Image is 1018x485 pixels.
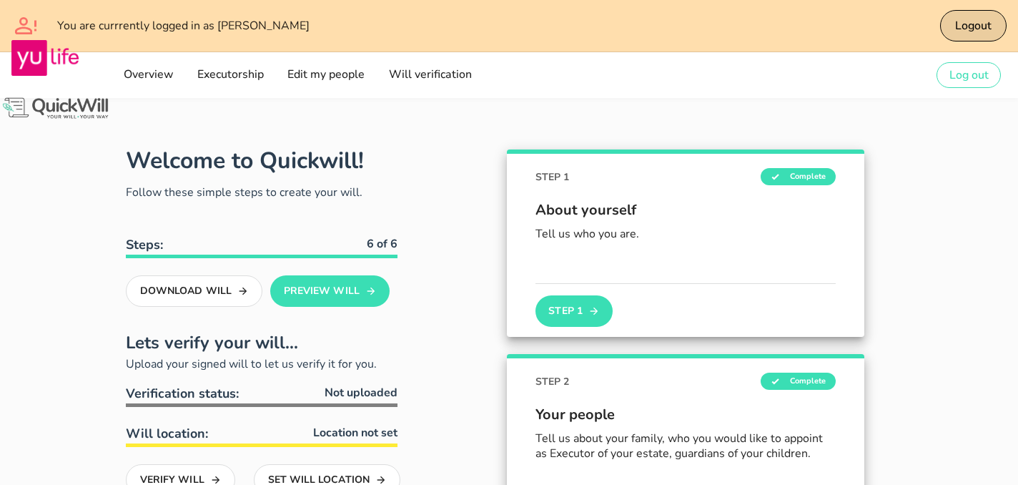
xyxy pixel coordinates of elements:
[535,404,836,426] span: Your people
[325,384,397,401] span: Not uploaded
[535,431,836,461] p: Tell us about your family, who you would like to appoint as Executor of your estate, guardians of...
[197,67,264,82] span: Executorship
[192,61,268,89] a: Executorship
[122,67,173,82] span: Overview
[535,200,836,221] span: About yourself
[287,67,365,82] span: Edit my people
[313,424,397,441] span: Location not set
[57,19,590,33] div: You are currrently logged in as [PERSON_NAME]
[367,236,397,252] b: 6 of 6
[118,61,177,89] a: Overview
[126,425,208,442] span: Will location:
[126,275,262,307] button: Download Will
[535,170,569,185] span: STEP 1
[535,295,613,327] button: Step 1
[270,275,390,307] button: Preview Will
[126,356,397,373] p: Upload your signed will to let us verify it for you.
[940,10,1007,41] button: Logout
[761,373,836,390] span: Complete
[126,184,397,201] p: Follow these simple steps to create your will.
[11,40,79,76] img: YuLife logo
[535,374,569,389] span: STEP 2
[387,67,471,82] span: Will verification
[954,18,992,34] span: Logout
[126,385,239,402] span: Verification status:
[126,330,397,356] h2: Lets verify your will...
[126,145,364,176] h1: Welcome to Quickwill!
[126,236,163,253] b: Steps:
[761,168,836,185] span: Complete
[535,227,836,242] p: Tell us who you are.
[383,61,475,89] a: Will verification
[282,61,369,89] a: Edit my people
[937,62,1001,88] button: Log out
[949,67,989,83] span: Log out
